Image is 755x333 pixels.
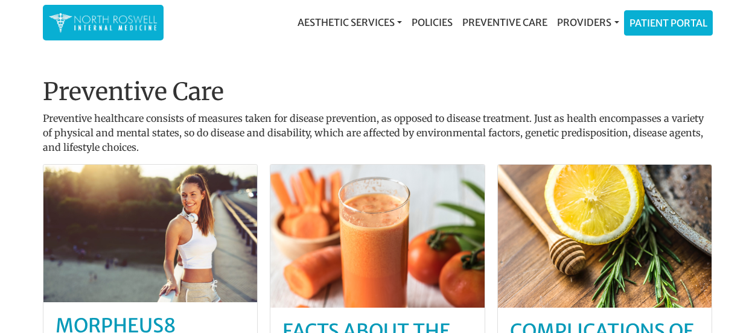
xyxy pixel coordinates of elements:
a: Policies [407,10,457,34]
img: post-default-3.jpg [498,165,712,308]
a: Patient Portal [625,11,712,35]
img: post-default-1.jpg [270,165,485,308]
a: Providers [552,10,623,34]
img: North Roswell Internal Medicine [49,11,158,34]
a: Preventive Care [457,10,552,34]
a: Aesthetic Services [293,10,407,34]
p: Preventive healthcare consists of measures taken for disease prevention, as opposed to disease tr... [43,111,713,154]
h1: Preventive Care [43,77,713,106]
